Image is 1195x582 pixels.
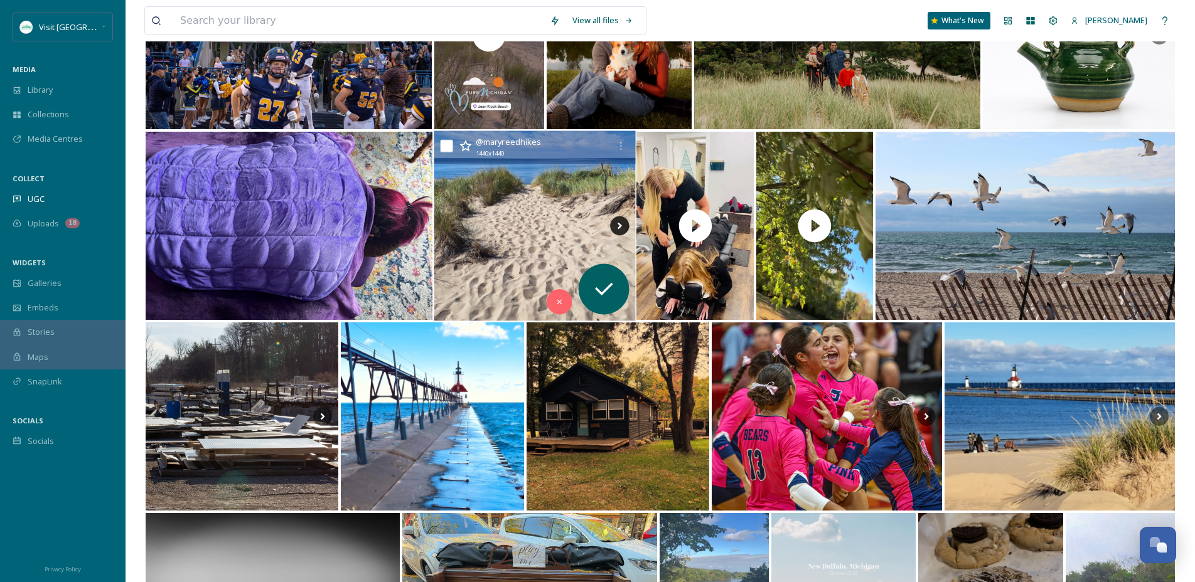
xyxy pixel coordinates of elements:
[45,565,81,573] span: Privacy Policy
[146,132,432,320] img: Have you ever wished you could stay on the table longer after a great massage? Well.. you can! En...
[146,322,338,511] img: Trust us when we say, we've got a sheet-load of metal. 😏⠀ ⠀ Rescued Metals carries steel and alum...
[13,174,45,183] span: COLLECT
[28,277,62,289] span: Galleries
[13,65,36,74] span: MEDIA
[28,326,55,338] span: Stories
[1064,8,1154,33] a: [PERSON_NAME]
[636,132,753,320] img: thumbnail
[28,84,53,96] span: Library
[566,8,640,33] a: View all files
[28,108,69,120] span: Collections
[756,132,873,320] img: thumbnail
[712,322,942,511] img: Pink lights. Big energy. Even bigger win. St. Joe varsity came out strong against Lakeshore and k...
[45,561,81,576] a: Privacy Policy
[39,21,179,33] span: Visit [GEOGRAPHIC_DATA][US_STATE]
[476,149,504,159] span: 1440 x 1440
[28,376,62,388] span: SnapLink
[1140,527,1176,563] button: Open Chat
[28,435,54,447] span: Socials
[28,351,48,363] span: Maps
[174,7,544,34] input: Search your library
[28,302,58,314] span: Embeds
[20,21,33,33] img: SM%20Square%20Logos-4.jpg
[13,416,43,425] span: SOCIALS
[28,218,59,230] span: Uploads
[876,132,1175,320] img: October in Michigan #beachvibes #sundayfunday #birds #gulls #shorebirds #lakemichigan #nature #na...
[28,193,45,205] span: UGC
[13,258,46,267] span: WIDGETS
[928,12,990,29] a: What's New
[1085,14,1147,26] span: [PERSON_NAME]
[28,133,83,145] span: Media Centres
[434,131,635,321] img: I've wanted to go to #warrendunes along #lakemichigan ever since I heard of this place ... which ...
[476,136,541,147] span: @ maryreedhikes
[527,322,710,511] img: Fall vibes 🍁 #airbnb #colomamichigan #hagarbeach #getaway #cabininthewoods #southwestmichigan #pu...
[65,218,80,228] div: 18
[341,322,524,511] img: L I G H T H O U S E 💡in St. Joseph, Michigan 💙 Smelling the fresh air and seeing the shimmering w...
[945,322,1175,511] img: Lucky to live where I do and places like this are just a quick drive #lakemichigan #stjoemichigan...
